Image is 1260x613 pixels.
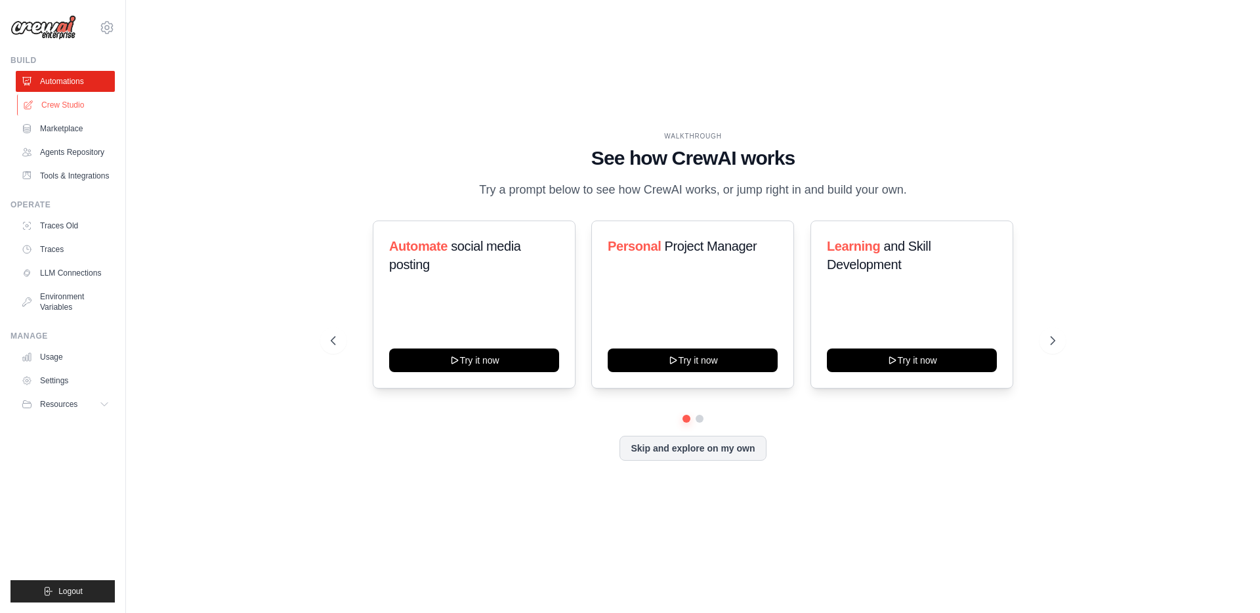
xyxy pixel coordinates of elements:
a: Crew Studio [17,95,116,116]
div: WALKTHROUGH [331,131,1055,141]
button: Try it now [389,349,559,372]
iframe: Chat Widget [1194,550,1260,613]
a: Traces [16,239,115,260]
span: Logout [58,586,83,597]
p: Try a prompt below to see how CrewAI works, or jump right in and build your own. [472,180,913,200]
div: Operate [10,200,115,210]
a: Usage [16,347,115,368]
button: Resources [16,394,115,415]
a: LLM Connections [16,263,115,284]
a: Settings [16,370,115,391]
button: Try it now [608,349,778,372]
span: Personal [608,239,661,253]
a: Environment Variables [16,286,115,318]
button: Logout [10,580,115,602]
a: Traces Old [16,215,115,236]
span: social media posting [389,239,521,272]
div: 聊天小组件 [1194,550,1260,613]
span: Resources [40,399,77,410]
a: Agents Repository [16,142,115,163]
div: Build [10,55,115,66]
button: Skip and explore on my own [619,436,766,461]
div: Manage [10,331,115,341]
h1: See how CrewAI works [331,146,1055,170]
span: Learning [827,239,880,253]
span: and Skill Development [827,239,931,272]
a: Tools & Integrations [16,165,115,186]
span: Automate [389,239,448,253]
img: Logo [10,15,76,40]
span: Project Manager [665,239,757,253]
a: Marketplace [16,118,115,139]
a: Automations [16,71,115,92]
button: Try it now [827,349,997,372]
